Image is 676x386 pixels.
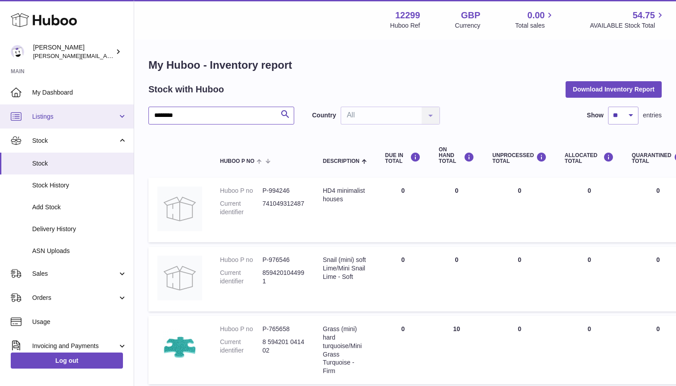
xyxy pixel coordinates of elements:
img: anthony@happyfeetplaymats.co.uk [11,45,24,58]
td: 0 [376,247,430,311]
div: DUE IN TOTAL [385,152,421,164]
div: Grass (mini) hard turquoise/Mini Grass Turquoise - Firm [323,325,367,375]
span: 54.75 [633,9,655,21]
span: 0.00 [528,9,545,21]
dt: Huboo P no [220,256,262,264]
span: Listings [32,112,118,121]
img: product image [157,256,202,300]
div: Snail (mini) soft Lime/Mini Snail Lime - Soft [323,256,367,281]
span: Total sales [515,21,555,30]
dd: P-994246 [262,187,305,195]
span: Stock [32,159,127,168]
dt: Huboo P no [220,325,262,333]
span: Stock [32,137,118,145]
dd: P-976546 [262,256,305,264]
span: 0 [656,256,660,263]
span: Huboo P no [220,158,254,164]
span: Description [323,158,359,164]
span: [PERSON_NAME][EMAIL_ADDRESS][DOMAIN_NAME] [33,52,179,59]
td: 0 [376,178,430,242]
h1: My Huboo - Inventory report [148,58,662,72]
strong: 12299 [395,9,420,21]
dd: 8 594201 041402 [262,338,305,355]
label: Country [312,111,336,120]
a: 54.75 AVAILABLE Stock Total [590,9,665,30]
h2: Stock with Huboo [148,83,224,95]
div: Currency [455,21,481,30]
span: Add Stock [32,203,127,212]
span: Usage [32,318,127,326]
div: ALLOCATED Total [565,152,614,164]
strong: GBP [461,9,480,21]
dt: Current identifier [220,199,262,216]
div: HD4 minimalist houses [323,187,367,203]
span: Invoicing and Payments [32,342,118,350]
td: 0 [556,316,623,384]
dt: Huboo P no [220,187,262,195]
img: product image [157,187,202,231]
dt: Current identifier [220,269,262,286]
span: AVAILABLE Stock Total [590,21,665,30]
div: UNPROCESSED Total [492,152,547,164]
span: entries [643,111,662,120]
a: 0.00 Total sales [515,9,555,30]
td: 0 [556,178,623,242]
td: 0 [376,316,430,384]
td: 0 [483,316,556,384]
span: Orders [32,294,118,302]
td: 0 [483,178,556,242]
div: Huboo Ref [390,21,420,30]
dd: 741049312487 [262,199,305,216]
span: My Dashboard [32,88,127,97]
span: ASN Uploads [32,247,127,255]
label: Show [587,111,604,120]
div: [PERSON_NAME] [33,43,114,60]
div: ON HAND Total [439,147,474,165]
td: 0 [483,247,556,311]
span: Sales [32,270,118,278]
td: 0 [556,247,623,311]
button: Download Inventory Report [566,81,662,97]
td: 10 [430,316,483,384]
dd: 8594201044991 [262,269,305,286]
dd: P-765658 [262,325,305,333]
dt: Current identifier [220,338,262,355]
span: Stock History [32,181,127,190]
img: product image [157,325,202,369]
span: 0 [656,325,660,332]
a: Log out [11,353,123,369]
span: Delivery History [32,225,127,233]
td: 0 [430,247,483,311]
td: 0 [430,178,483,242]
span: 0 [656,187,660,194]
